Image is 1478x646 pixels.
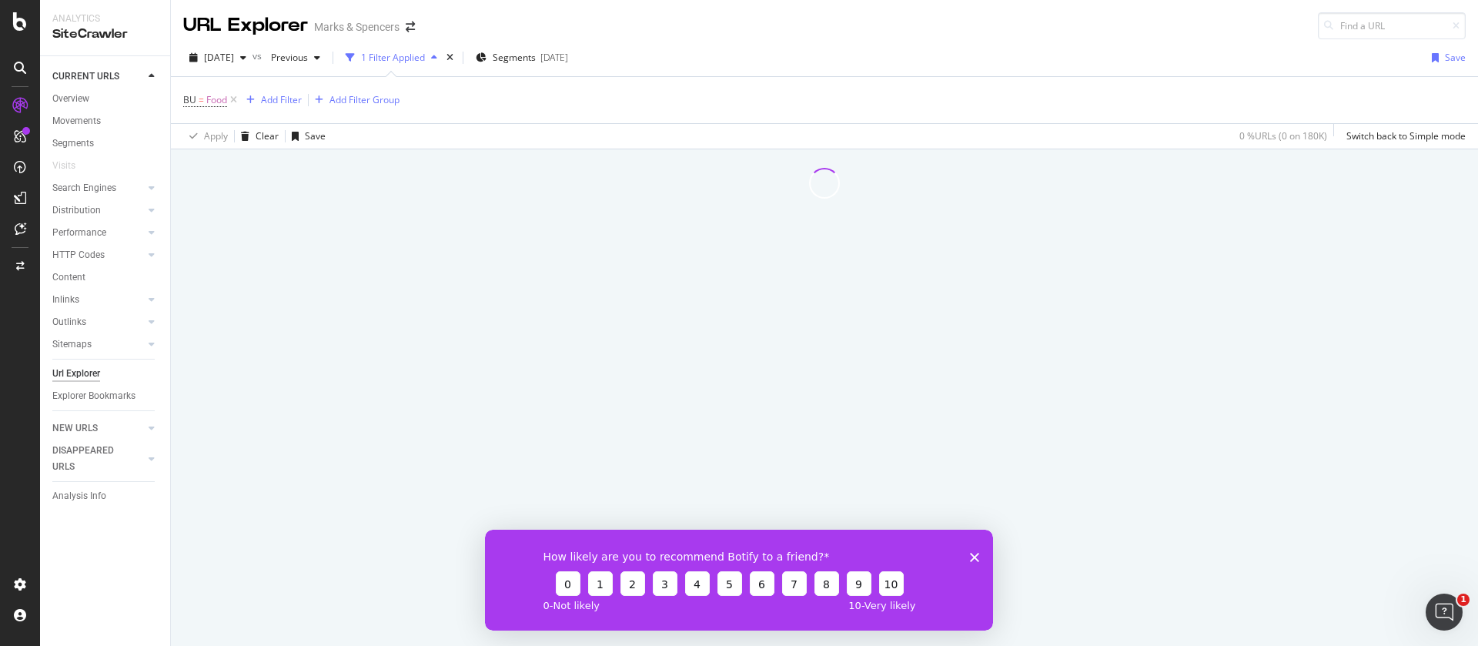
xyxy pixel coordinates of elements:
[52,366,159,382] a: Url Explorer
[1426,45,1466,70] button: Save
[52,180,116,196] div: Search Engines
[235,124,279,149] button: Clear
[256,129,279,142] div: Clear
[52,388,159,404] a: Explorer Bookmarks
[52,336,144,353] a: Sitemaps
[52,488,106,504] div: Analysis Info
[52,225,106,241] div: Performance
[52,69,144,85] a: CURRENT URLS
[443,50,456,65] div: times
[52,443,144,475] a: DISAPPEARED URLS
[252,49,265,62] span: vs
[52,314,86,330] div: Outlinks
[52,366,100,382] div: Url Explorer
[183,93,196,106] span: BU
[52,247,144,263] a: HTTP Codes
[286,124,326,149] button: Save
[1340,124,1466,149] button: Switch back to Simple mode
[314,19,400,35] div: Marks & Spencers
[183,124,228,149] button: Apply
[52,158,91,174] a: Visits
[52,247,105,263] div: HTTP Codes
[52,269,85,286] div: Content
[52,203,101,219] div: Distribution
[52,91,159,107] a: Overview
[1239,129,1327,142] div: 0 % URLs ( 0 on 180K )
[52,136,94,152] div: Segments
[183,12,308,38] div: URL Explorer
[1318,12,1466,39] input: Find a URL
[261,93,302,106] div: Add Filter
[52,269,159,286] a: Content
[309,91,400,109] button: Add Filter Group
[52,443,130,475] div: DISAPPEARED URLS
[493,51,536,64] span: Segments
[204,51,234,64] span: 2025 Oct. 4th
[265,45,326,70] button: Previous
[540,51,568,64] div: [DATE]
[199,93,204,106] span: =
[1346,129,1466,142] div: Switch back to Simple mode
[206,89,227,111] span: Food
[52,203,144,219] a: Distribution
[406,22,415,32] div: arrow-right-arrow-left
[1445,51,1466,64] div: Save
[339,45,443,70] button: 1 Filter Applied
[52,25,158,43] div: SiteCrawler
[52,420,144,437] a: NEW URLS
[52,180,144,196] a: Search Engines
[52,158,75,174] div: Visits
[485,530,993,631] iframe: Survey from Botify
[52,113,101,129] div: Movements
[52,314,144,330] a: Outlinks
[52,12,158,25] div: Analytics
[183,45,252,70] button: [DATE]
[52,336,92,353] div: Sitemaps
[265,51,308,64] span: Previous
[329,93,400,106] div: Add Filter Group
[1457,594,1470,606] span: 1
[52,113,159,129] a: Movements
[52,292,79,308] div: Inlinks
[305,129,326,142] div: Save
[52,69,119,85] div: CURRENT URLS
[52,488,159,504] a: Analysis Info
[52,225,144,241] a: Performance
[52,91,89,107] div: Overview
[52,292,144,308] a: Inlinks
[240,91,302,109] button: Add Filter
[204,129,228,142] div: Apply
[361,51,425,64] div: 1 Filter Applied
[470,45,574,70] button: Segments[DATE]
[1426,594,1463,631] iframe: Intercom live chat
[52,136,159,152] a: Segments
[52,420,98,437] div: NEW URLS
[52,388,135,404] div: Explorer Bookmarks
